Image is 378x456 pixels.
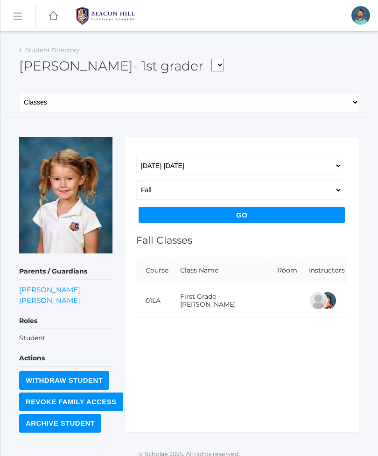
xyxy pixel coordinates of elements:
h5: Actions [19,351,112,366]
div: Jaimie Watson [309,291,328,310]
input: Withdraw Student [19,371,109,390]
li: Student [19,333,112,343]
h5: Parents / Guardians [19,264,112,280]
input: Archive Student [19,414,101,433]
a: First Grade - [PERSON_NAME] [180,292,236,309]
span: - 1st grader [133,58,203,74]
div: Heather Wallock [318,291,337,310]
th: Class Name [171,257,268,284]
input: Go [139,207,345,223]
h2: [PERSON_NAME] [19,59,224,74]
a: [PERSON_NAME] [19,284,80,295]
h1: Fall Classes [136,235,347,246]
div: Westen Taylor [351,6,370,25]
a: Student Directory [25,46,79,54]
img: BHCALogos-05-308ed15e86a5a0abce9b8dd61676a3503ac9727e845dece92d48e8588c001991.png [70,4,140,28]
td: 01LA [136,284,171,317]
th: Room [268,257,300,284]
th: Course [136,257,171,284]
th: Instructors [300,257,347,284]
h5: Roles [19,313,112,329]
input: Revoke Family Access [19,393,123,411]
img: Kiana Taylor [19,137,112,253]
a: [PERSON_NAME] [19,295,80,306]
